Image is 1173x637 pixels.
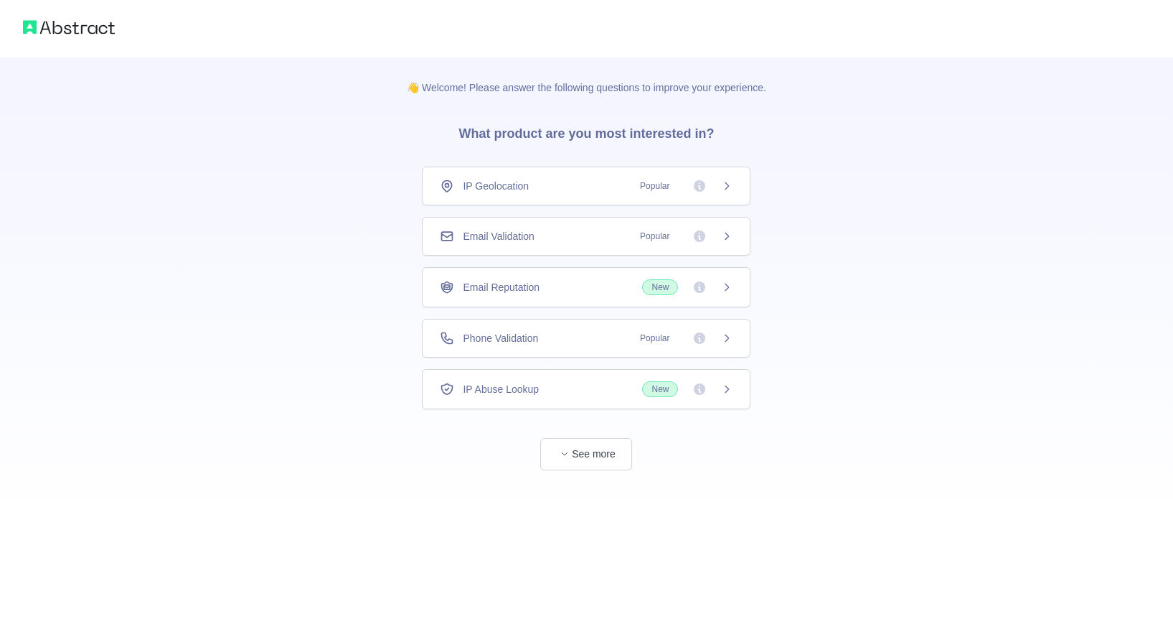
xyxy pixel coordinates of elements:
span: Email Reputation [463,280,540,294]
span: IP Geolocation [463,179,529,193]
span: Popular [631,331,678,345]
span: New [642,381,678,397]
h3: What product are you most interested in? [435,95,737,167]
span: New [642,279,678,295]
span: Popular [631,179,678,193]
span: IP Abuse Lookup [463,382,539,396]
span: Popular [631,229,678,243]
span: Email Validation [463,229,534,243]
span: Phone Validation [463,331,538,345]
img: Abstract logo [23,17,115,37]
button: See more [540,438,632,470]
p: 👋 Welcome! Please answer the following questions to improve your experience. [384,57,789,95]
